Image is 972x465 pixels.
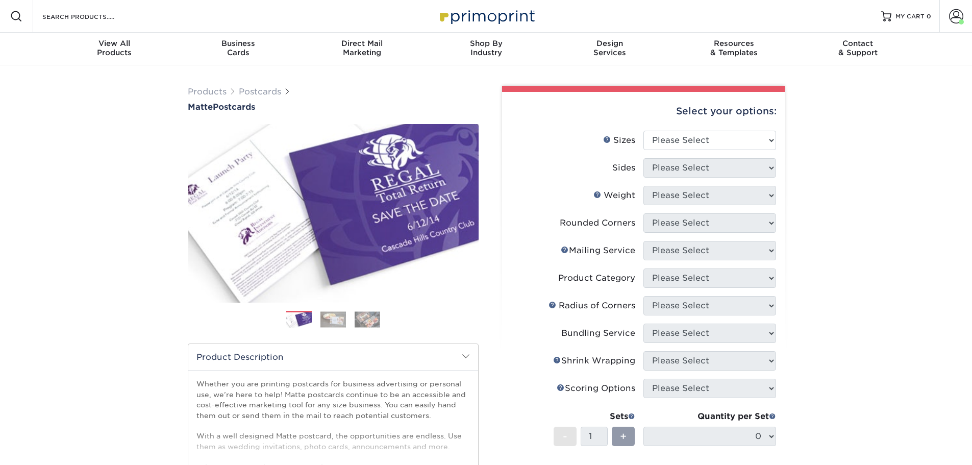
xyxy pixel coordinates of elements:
[188,102,479,112] h1: Postcards
[188,87,227,96] a: Products
[796,33,920,65] a: Contact& Support
[239,87,281,96] a: Postcards
[563,429,567,444] span: -
[176,33,300,65] a: BusinessCards
[188,102,479,112] a: MattePostcards
[561,244,635,257] div: Mailing Service
[53,33,177,65] a: View AllProducts
[424,39,548,57] div: Industry
[612,162,635,174] div: Sides
[672,39,796,48] span: Resources
[300,33,424,65] a: Direct MailMarketing
[188,344,478,370] h2: Product Description
[53,39,177,48] span: View All
[561,327,635,339] div: Bundling Service
[796,39,920,48] span: Contact
[895,12,925,21] span: MY CART
[643,410,776,423] div: Quantity per Set
[435,5,537,27] img: Primoprint
[554,410,635,423] div: Sets
[560,217,635,229] div: Rounded Corners
[300,39,424,57] div: Marketing
[549,300,635,312] div: Radius of Corners
[548,33,672,65] a: DesignServices
[672,39,796,57] div: & Templates
[593,189,635,202] div: Weight
[510,92,777,131] div: Select your options:
[188,113,479,314] img: Matte 01
[53,39,177,57] div: Products
[424,39,548,48] span: Shop By
[320,311,346,327] img: Postcards 02
[672,33,796,65] a: Resources& Templates
[548,39,672,48] span: Design
[300,39,424,48] span: Direct Mail
[927,13,931,20] span: 0
[424,33,548,65] a: Shop ByIndustry
[558,272,635,284] div: Product Category
[796,39,920,57] div: & Support
[355,311,380,327] img: Postcards 03
[41,10,141,22] input: SEARCH PRODUCTS.....
[188,102,213,112] span: Matte
[603,134,635,146] div: Sizes
[557,382,635,395] div: Scoring Options
[553,355,635,367] div: Shrink Wrapping
[176,39,300,57] div: Cards
[176,39,300,48] span: Business
[286,311,312,329] img: Postcards 01
[548,39,672,57] div: Services
[620,429,627,444] span: +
